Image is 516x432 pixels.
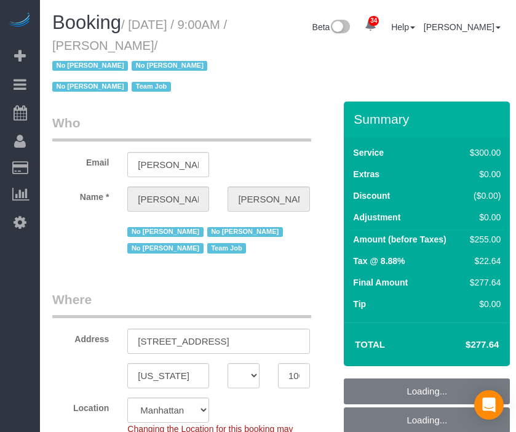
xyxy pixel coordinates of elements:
[353,233,446,246] label: Amount (before Taxes)
[127,363,209,388] input: City
[391,22,415,32] a: Help
[127,186,209,212] input: First Name
[354,112,504,126] h3: Summary
[127,243,203,253] span: No [PERSON_NAME]
[278,363,310,388] input: Zip Code
[330,20,350,36] img: New interface
[7,12,32,30] img: Automaid Logo
[43,186,118,203] label: Name *
[228,186,309,212] input: Last Name
[127,152,209,177] input: Email
[207,227,283,237] span: No [PERSON_NAME]
[424,22,501,32] a: [PERSON_NAME]
[465,146,501,159] div: $300.00
[52,82,128,92] span: No [PERSON_NAME]
[132,61,207,71] span: No [PERSON_NAME]
[353,276,408,289] label: Final Amount
[52,39,211,94] span: /
[465,233,501,246] div: $255.00
[52,61,128,71] span: No [PERSON_NAME]
[465,211,501,223] div: $0.00
[353,168,379,180] label: Extras
[465,168,501,180] div: $0.00
[353,298,366,310] label: Tip
[353,211,400,223] label: Adjustment
[207,243,247,253] span: Team Job
[368,16,379,26] span: 34
[465,190,501,202] div: ($0.00)
[465,255,501,267] div: $22.64
[355,339,385,350] strong: Total
[353,255,405,267] label: Tax @ 8.88%
[465,298,501,310] div: $0.00
[359,12,383,39] a: 34
[429,340,499,350] h4: $277.64
[52,114,311,142] legend: Who
[52,290,311,318] legend: Where
[127,227,203,237] span: No [PERSON_NAME]
[353,146,384,159] label: Service
[353,190,390,202] label: Discount
[132,82,171,92] span: Team Job
[43,152,118,169] label: Email
[52,12,121,33] span: Booking
[312,22,351,32] a: Beta
[52,18,227,94] small: / [DATE] / 9:00AM / [PERSON_NAME]
[43,329,118,345] label: Address
[474,390,504,420] div: Open Intercom Messenger
[465,276,501,289] div: $277.64
[43,398,118,414] label: Location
